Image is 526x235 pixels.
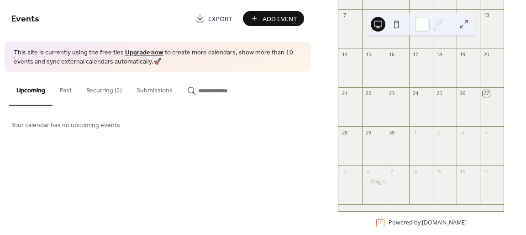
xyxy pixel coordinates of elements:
div: 25 [436,90,442,97]
div: 15 [365,51,372,58]
div: 30 [389,129,395,136]
div: Knights of Columbus meeting [370,178,445,186]
a: Export [189,11,239,26]
div: 8 [412,168,419,175]
div: 24 [412,90,419,97]
div: 17 [412,51,419,58]
div: 8 [365,12,372,19]
div: 27 [483,90,489,97]
div: 13 [483,12,489,19]
div: 3 [459,129,466,136]
span: Export [208,14,232,24]
div: 7 [341,12,348,19]
div: 12 [459,12,466,19]
div: 9 [389,12,395,19]
a: Upgrade now [125,47,163,59]
span: This site is currently using the free tier. to create more calendars, show more than 10 events an... [14,48,302,66]
div: 28 [341,129,348,136]
div: 21 [341,90,348,97]
div: 6 [365,168,372,175]
div: 9 [436,168,442,175]
div: Powered by [389,219,467,227]
div: 5 [341,168,348,175]
button: Add Event [243,11,304,26]
div: 11 [436,12,442,19]
div: 10 [412,12,419,19]
span: Your calendar has no upcoming events [11,121,120,130]
div: 23 [389,90,395,97]
a: [DOMAIN_NAME] [422,219,467,227]
button: Recurring (2) [79,72,129,105]
button: Past [53,72,79,105]
div: 1 [412,129,419,136]
div: 7 [389,168,395,175]
div: 10 [459,168,466,175]
div: 4 [483,129,489,136]
div: 2 [436,129,442,136]
div: 26 [459,90,466,97]
div: 18 [436,51,442,58]
div: 14 [341,51,348,58]
div: 16 [389,51,395,58]
div: Knights of Columbus meeting [362,178,386,186]
div: 22 [365,90,372,97]
div: 20 [483,51,489,58]
div: 19 [459,51,466,58]
div: 29 [365,129,372,136]
button: Upcoming [9,72,53,106]
span: Events [11,10,39,28]
button: Submissions [129,72,180,105]
span: Add Event [263,14,297,24]
div: 11 [483,168,489,175]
